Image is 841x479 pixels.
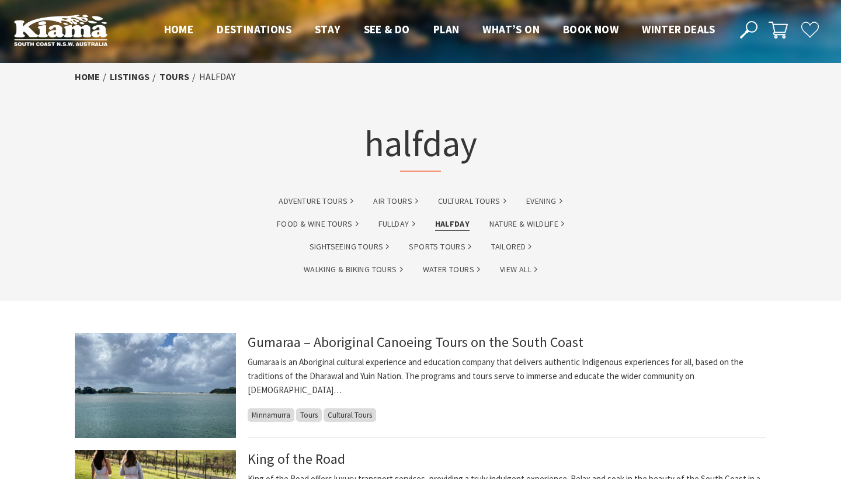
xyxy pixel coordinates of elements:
[296,408,322,422] span: Tours
[217,22,291,36] span: Destinations
[423,263,480,276] a: Water Tours
[248,333,583,351] a: Gumaraa – Aboriginal Canoeing Tours on the South Coast
[164,22,194,36] span: Home
[364,91,477,172] h1: halfday
[159,71,189,83] a: Tours
[248,355,766,397] p: Gumaraa is an Aboriginal cultural experience and education company that delivers authentic Indige...
[373,195,418,208] a: Air Tours
[14,14,107,46] img: Kiama Logo
[277,217,359,231] a: Food & Wine Tours
[378,217,415,231] a: fullday
[199,70,235,85] li: halfday
[75,71,100,83] a: Home
[315,22,340,36] span: Stay
[279,195,353,208] a: Adventure Tours
[500,263,537,276] a: View All
[409,240,471,254] a: Sports Tours
[248,408,294,422] span: Minnamurra
[110,71,150,83] a: listings
[304,263,403,276] a: Walking & Biking Tours
[642,22,715,36] span: Winter Deals
[526,195,562,208] a: Evening
[563,22,618,36] span: Book now
[433,22,460,36] span: Plan
[482,22,540,36] span: What’s On
[364,22,410,36] span: See & Do
[435,217,470,231] a: halfday
[152,20,727,40] nav: Main Menu
[489,217,564,231] a: Nature & Wildlife
[310,240,390,254] a: Sightseeing Tours
[491,240,531,254] a: tailored
[248,450,345,468] a: King of the Road
[438,195,506,208] a: Cultural Tours
[324,408,376,422] span: Cultural Tours
[75,333,236,438] img: Minnamurra river gumaraa canoe tours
